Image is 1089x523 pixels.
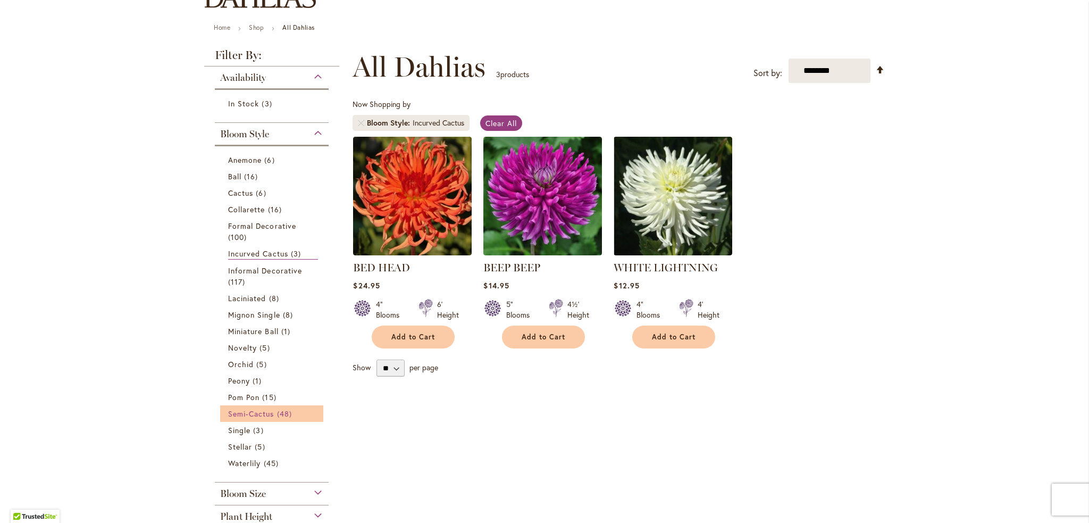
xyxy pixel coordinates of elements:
span: All Dahlias [353,51,485,83]
span: Miniature Ball [228,326,279,336]
span: Informal Decorative [228,265,302,276]
div: Incurved Cactus [413,118,464,128]
a: Formal Decorative 100 [228,220,318,243]
a: Informal Decorative 117 [228,265,318,287]
p: products [496,66,529,83]
span: Pom Pon [228,392,259,402]
span: Laciniated [228,293,266,303]
span: per page [409,362,438,372]
label: Sort by: [753,63,782,83]
span: 5 [256,359,269,370]
a: Single 3 [228,425,318,436]
a: Ball 16 [228,171,318,182]
strong: All Dahlias [282,23,315,31]
div: 4' Height [698,299,719,320]
img: BEEP BEEP [483,137,602,255]
span: 48 [277,408,295,419]
span: Ball [228,171,241,181]
div: 4½' Height [567,299,589,320]
span: Anemone [228,155,262,165]
span: 16 [244,171,261,182]
span: $12.95 [614,280,639,290]
a: Cactus 6 [228,187,318,198]
span: 5 [259,342,272,353]
span: Add to Cart [652,333,696,342]
span: In Stock [228,98,259,109]
a: Mignon Single 8 [228,309,318,320]
span: Collarette [228,204,265,214]
a: Incurved Cactus 3 [228,248,318,260]
span: Orchid [228,359,254,369]
span: Incurved Cactus [228,248,288,259]
span: Bloom Style [220,128,269,140]
span: $14.95 [483,280,509,290]
div: 4" Blooms [376,299,406,320]
a: BED HEAD [353,247,472,258]
a: Remove Bloom Style Incurved Cactus [358,120,364,126]
span: 8 [283,309,296,320]
span: 100 [228,231,249,243]
span: Add to Cart [391,333,435,342]
a: Semi-Cactus 48 [228,408,318,419]
a: Miniature Ball 1 [228,326,318,337]
span: Cactus [228,188,253,198]
span: 3 [496,69,500,79]
span: Waterlily [228,458,261,468]
a: BEEP BEEP [483,247,602,258]
span: Formal Decorative [228,221,296,231]
span: Clear All [485,118,517,128]
span: Show [353,362,371,372]
span: 1 [253,375,264,386]
span: 16 [268,204,284,215]
a: Pom Pon 15 [228,392,318,403]
span: Novelty [228,343,257,353]
a: Clear All [480,115,522,131]
a: Shop [249,23,264,31]
span: Now Shopping by [353,99,411,109]
span: Semi-Cactus [228,409,274,419]
span: 3 [262,98,274,109]
div: 5" Blooms [506,299,536,320]
span: 3 [291,248,304,259]
div: 6' Height [437,299,459,320]
a: In Stock 3 [228,98,318,109]
button: Add to Cart [632,326,715,348]
span: 5 [255,441,267,452]
a: Anemone 6 [228,154,318,165]
strong: Filter By: [204,49,339,67]
a: Home [214,23,230,31]
span: 6 [264,154,277,165]
span: 8 [269,293,282,304]
span: Plant Height [220,511,272,522]
a: BED HEAD [353,261,410,274]
span: 45 [264,458,281,469]
span: Bloom Style [367,118,413,128]
span: $24.95 [353,280,380,290]
a: WHITE LIGHTNING [614,261,718,274]
a: Laciniated 8 [228,293,318,304]
span: Bloom Size [220,488,266,500]
a: Novelty 5 [228,342,318,353]
span: 117 [228,276,248,287]
span: Add to Cart [522,333,565,342]
a: Collarette 16 [228,204,318,215]
span: 6 [256,187,269,198]
span: Stellar [228,442,252,452]
span: 3 [253,425,266,436]
a: WHITE LIGHTNING [614,247,732,258]
span: Peony [228,376,250,386]
a: Orchid 5 [228,359,318,370]
span: Single [228,425,250,435]
iframe: Launch Accessibility Center [8,485,38,515]
div: 4" Blooms [636,299,666,320]
img: WHITE LIGHTNING [614,137,732,255]
button: Add to Cart [372,326,455,348]
button: Add to Cart [502,326,585,348]
span: 1 [281,326,293,337]
span: 15 [262,392,279,403]
a: Waterlily 45 [228,458,318,469]
a: Peony 1 [228,375,318,386]
a: Stellar 5 [228,441,318,452]
span: Availability [220,72,266,84]
a: BEEP BEEP [483,261,540,274]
